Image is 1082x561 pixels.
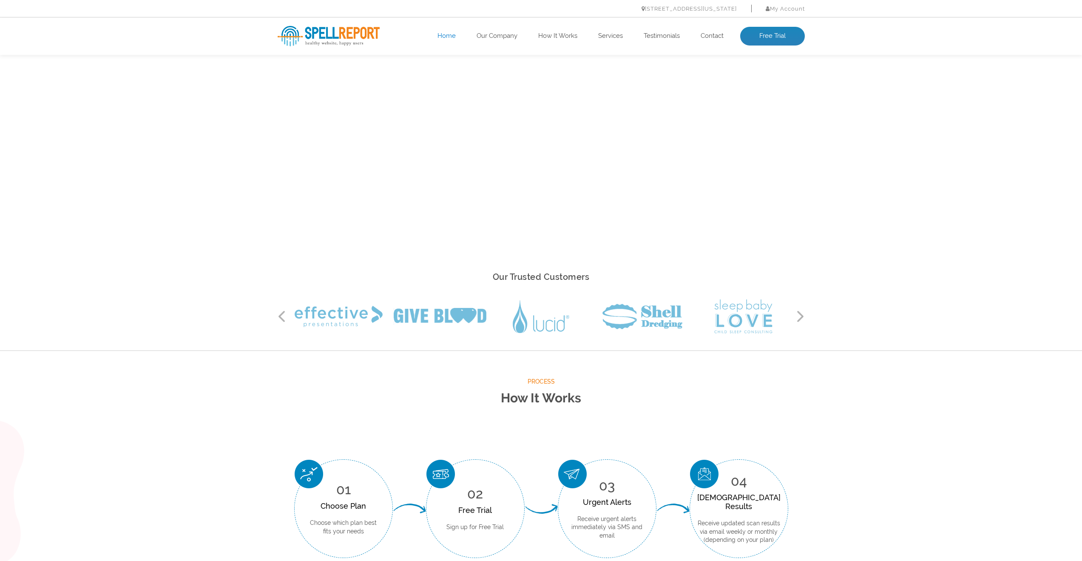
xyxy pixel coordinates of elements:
div: [DEMOGRAPHIC_DATA] Results [697,493,781,511]
img: Scan Result [690,460,718,488]
span: 04 [731,473,747,489]
img: Sleep Baby Love [714,299,772,333]
div: Urgent Alerts [571,498,643,507]
span: 02 [467,486,483,501]
p: Choose which plan best fits your needs [307,519,380,535]
span: 03 [599,478,615,493]
button: Next [796,310,805,323]
div: Choose Plan [307,501,380,510]
span: Process [278,376,805,387]
img: Give Blood [394,308,486,325]
button: Previous [278,310,286,323]
img: Effective [295,306,383,327]
h2: Our Trusted Customers [278,270,805,285]
p: Receive urgent alerts immediately via SMS and email [571,515,643,540]
img: Choose Plan [295,460,323,488]
img: Shell Dredging [602,304,682,329]
span: 01 [336,481,351,497]
img: Urgent Alerts [558,460,587,488]
div: Free Trial [446,506,504,515]
p: Receive updated scan results via email weekly or monthly (depending on your plan) [697,519,781,544]
img: Lucid [513,300,569,333]
img: Free Trial [426,460,455,488]
h2: How It Works [278,387,805,410]
p: Sign up for Free Trial [446,523,504,532]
